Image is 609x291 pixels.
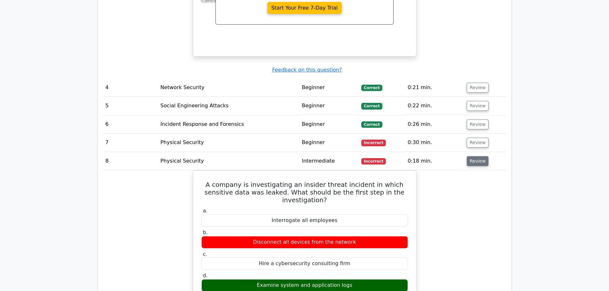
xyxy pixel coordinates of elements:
span: a. [203,208,208,214]
td: 4 [103,79,158,97]
td: 7 [103,134,158,152]
span: d. [203,272,208,279]
div: Hire a cybersecurity consulting firm [201,257,408,270]
button: Review [467,138,488,148]
td: Physical Security [158,152,299,170]
a: Start Your Free 7-Day Trial [267,2,342,14]
td: 8 [103,152,158,170]
span: Incorrect [361,140,386,146]
a: Feedback on this question? [272,67,342,73]
span: Correct [361,85,382,91]
td: Beginner [299,134,359,152]
td: Beginner [299,79,359,97]
td: 0:18 min. [405,152,464,170]
span: Correct [361,103,382,109]
td: 6 [103,115,158,134]
span: b. [203,229,208,235]
button: Review [467,101,488,111]
button: Review [467,119,488,129]
td: 5 [103,97,158,115]
div: Interrogate all employees [201,214,408,227]
td: 0:22 min. [405,97,464,115]
td: Incident Response and Forensics [158,115,299,134]
span: c. [203,251,207,257]
td: Intermediate [299,152,359,170]
td: Network Security [158,79,299,97]
div: Disconnect all devices from the network [201,236,408,249]
td: 0:26 min. [405,115,464,134]
td: 0:30 min. [405,134,464,152]
button: Review [467,156,488,166]
td: Physical Security [158,134,299,152]
span: Correct [361,121,382,128]
td: Social Engineering Attacks [158,97,299,115]
td: 0:21 min. [405,79,464,97]
button: Review [467,83,488,93]
td: Beginner [299,115,359,134]
td: Beginner [299,97,359,115]
h5: A company is investigating an insider threat incident in which sensitive data was leaked. What sh... [201,181,409,204]
span: Incorrect [361,158,386,165]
